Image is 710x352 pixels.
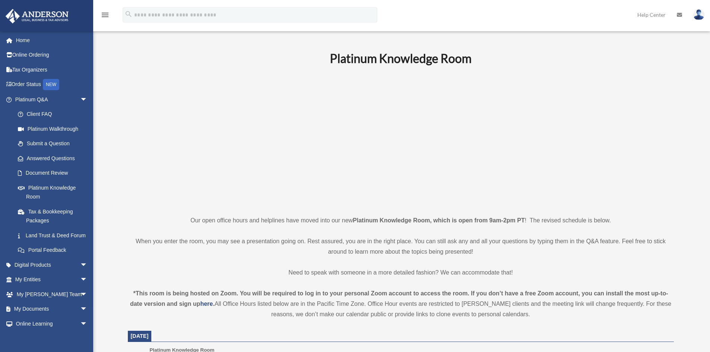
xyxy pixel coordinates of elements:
a: Online Ordering [5,48,99,63]
span: arrow_drop_down [80,287,95,302]
p: Need to speak with someone in a more detailed fashion? We can accommodate that! [128,267,674,278]
a: Home [5,33,99,48]
span: arrow_drop_down [80,257,95,273]
p: Our open office hours and helplines have moved into our new ! The revised schedule is below. [128,215,674,226]
iframe: 231110_Toby_KnowledgeRoom [289,76,512,202]
a: Platinum Q&Aarrow_drop_down [5,92,99,107]
a: Order StatusNEW [5,77,99,92]
a: Client FAQ [10,107,99,122]
strong: . [213,301,214,307]
i: menu [101,10,110,19]
a: My Documentsarrow_drop_down [5,302,99,317]
a: My Entitiesarrow_drop_down [5,272,99,287]
span: arrow_drop_down [80,272,95,288]
strong: *This room is being hosted on Zoom. You will be required to log in to your personal Zoom account ... [130,290,668,307]
i: search [124,10,133,18]
a: Tax & Bookkeeping Packages [10,204,99,228]
a: menu [101,13,110,19]
b: Platinum Knowledge Room [330,51,471,66]
strong: Platinum Knowledge Room, which is open from 9am-2pm PT [353,217,525,223]
a: Submit a Question [10,136,99,151]
a: Platinum Walkthrough [10,121,99,136]
div: All Office Hours listed below are in the Pacific Time Zone. Office Hour events are restricted to ... [128,288,674,320]
a: Document Review [10,166,99,181]
span: arrow_drop_down [80,92,95,107]
span: arrow_drop_down [80,302,95,317]
a: Land Trust & Deed Forum [10,228,99,243]
a: Platinum Knowledge Room [10,180,95,204]
p: When you enter the room, you may see a presentation going on. Rest assured, you are in the right ... [128,236,674,257]
span: [DATE] [131,333,149,339]
a: here [200,301,213,307]
div: NEW [43,79,59,90]
a: My [PERSON_NAME] Teamarrow_drop_down [5,287,99,302]
img: User Pic [693,9,704,20]
a: Answered Questions [10,151,99,166]
img: Anderson Advisors Platinum Portal [3,9,71,23]
a: Portal Feedback [10,243,99,258]
a: Digital Productsarrow_drop_down [5,257,99,272]
a: Online Learningarrow_drop_down [5,316,99,331]
a: Tax Organizers [5,62,99,77]
span: arrow_drop_down [80,316,95,332]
